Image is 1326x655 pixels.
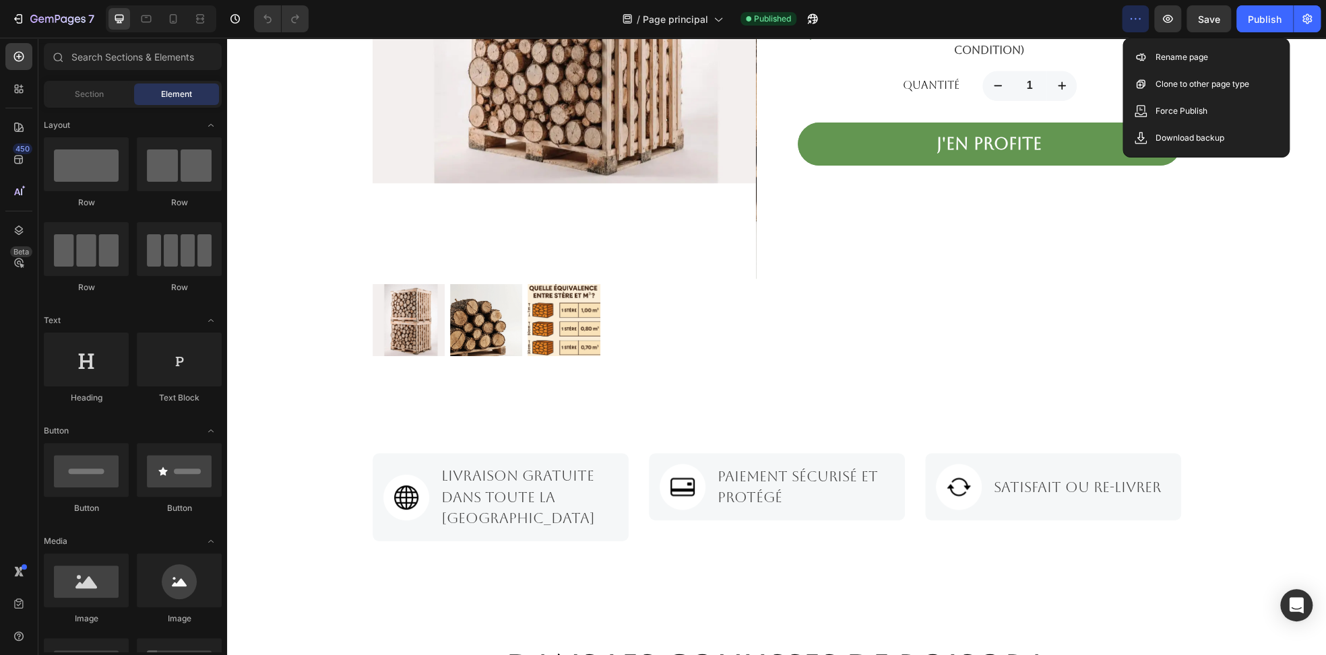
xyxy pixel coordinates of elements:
div: Image [137,613,222,625]
button: Publish [1236,5,1293,32]
span: Button [44,425,69,437]
div: 450 [13,143,32,154]
p: Paiement sécurisé et protégé [491,428,666,471]
span: Media [44,535,67,547]
button: j'en profite [571,85,954,129]
p: Quantité [676,40,732,56]
div: Open Intercom Messenger [1280,589,1313,621]
button: Save [1187,5,1231,32]
button: increment [819,33,850,63]
div: Image [44,613,129,625]
p: Force Publish [1156,104,1207,118]
p: Rename page [1156,50,1208,64]
div: Button [137,502,222,514]
img: Alt Image [156,437,202,483]
span: Toggle open [200,530,222,552]
input: Search Sections & Elements [44,43,222,70]
p: SATISFAIT OU RE-LIVRER [767,439,934,460]
button: 7 [5,5,100,32]
input: quantity [786,33,819,63]
span: / [637,12,640,26]
div: Heading [44,392,129,404]
div: Publish [1248,12,1282,26]
span: Section [75,88,104,100]
span: Element [161,88,192,100]
div: Row [44,281,129,294]
div: j'en profite [709,96,815,118]
span: Toggle open [200,310,222,331]
span: Toggle open [200,420,222,442]
div: Row [44,197,129,209]
button: decrement [755,33,786,63]
div: Text Block [137,392,222,404]
img: Alt Image [433,426,478,472]
span: Page principal [643,12,708,26]
div: Beta [10,246,32,257]
img: Alt Image [709,426,755,472]
p: 7 [88,11,94,27]
div: Undo/Redo [254,5,309,32]
div: Row [137,281,222,294]
iframe: Design area [227,38,1326,655]
p: Livraison gratuite dans TOUTE LA [GEOGRAPHIC_DATA] [214,427,389,491]
div: Row [137,197,222,209]
div: Button [44,502,129,514]
span: Published [754,13,791,25]
span: Text [44,314,61,326]
span: Layout [44,119,70,131]
span: Toggle open [200,114,222,136]
strong: Dans les coulisses de BOISORA [279,609,821,647]
p: Clone to other page type [1156,77,1249,91]
span: Save [1198,13,1220,25]
p: Download backup [1156,131,1224,145]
